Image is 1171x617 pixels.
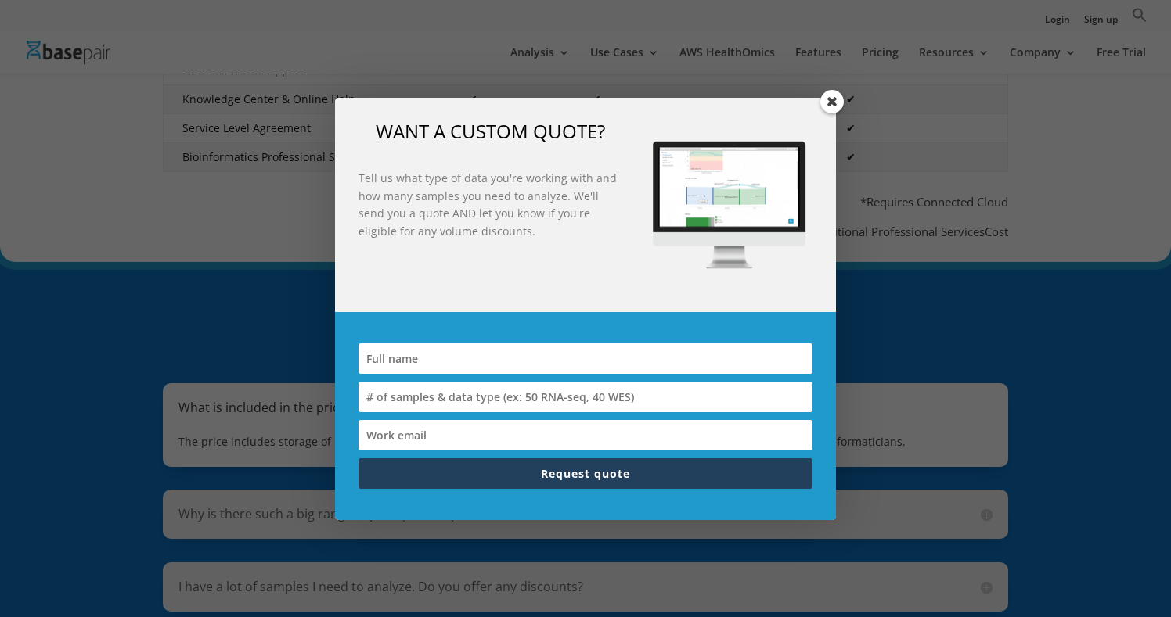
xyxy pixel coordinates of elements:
span: WANT A CUSTOM QUOTE? [376,118,605,144]
iframe: Drift Widget Chat Controller [1093,539,1152,598]
input: # of samples & data type (ex: 50 RNA-seq, 40 WES) [359,382,812,412]
input: Work email [359,420,812,450]
span: Request quote [541,466,630,481]
strong: Tell us what type of data you're working with and how many samples you need to analyze. We'll sen... [359,170,617,238]
input: Full name [359,343,812,374]
iframe: Drift Widget Chat Window [849,275,1162,548]
button: Request quote [359,458,812,489]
